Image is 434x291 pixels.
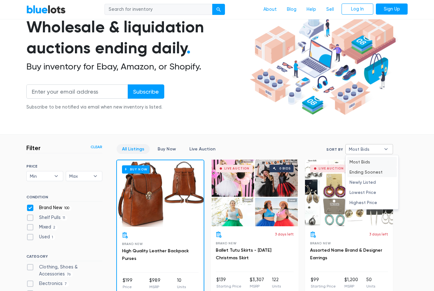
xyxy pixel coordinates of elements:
[272,276,281,289] li: 122
[305,160,393,226] a: Live Auction 0 bids
[302,3,321,16] a: Help
[26,104,164,111] div: Subscribe to be notified via email when new inventory is listed.
[177,277,186,290] li: 10
[366,283,375,289] p: Units
[224,167,249,170] div: Live Auction
[376,3,408,15] a: Sign Up
[26,254,102,261] h6: CATEGORY
[344,276,358,289] li: $1,200
[311,276,336,289] li: $99
[177,284,186,290] p: Units
[279,167,291,170] div: 0 bids
[216,283,241,289] p: Starting Price
[310,248,382,261] a: Assorted Name Brand & Designer Earrings
[250,283,264,289] p: MSRP
[379,144,393,154] b: ▾
[211,160,299,226] a: Live Auction 0 bids
[349,144,381,154] span: Most Bids
[26,214,67,221] label: Shelf Pulls
[91,144,102,150] a: Clear
[347,187,397,197] li: Lowest Price
[117,144,150,154] a: All Listings
[149,284,160,290] p: MSRP
[122,165,150,173] h6: Buy Now
[50,235,55,240] span: 1
[122,248,189,261] a: High Quality Leather Backpack Purses
[117,160,204,227] a: Buy Now
[51,225,58,230] span: 2
[272,283,281,289] p: Units
[26,84,128,99] input: Enter your email address
[152,144,181,154] a: Buy Now
[26,5,66,14] a: BlueLots
[123,277,132,290] li: $199
[89,171,102,181] b: ▾
[26,234,55,241] label: Used
[26,164,102,169] h6: PRICE
[347,157,397,167] li: Most Bids
[26,264,102,277] label: Clothing, Shoes & Accessories
[186,38,191,57] span: .
[216,241,236,245] span: Brand New
[61,215,67,221] span: 11
[321,3,339,16] a: Sell
[26,195,102,202] h6: CONDITION
[326,147,343,152] label: Sort By
[30,171,51,181] span: Min
[122,242,143,246] span: Brand New
[26,61,248,72] h2: Buy inventory for Ebay, Amazon, or Shopify.
[216,276,241,289] li: $139
[366,276,375,289] li: 50
[344,283,358,289] p: MSRP
[69,171,90,181] span: Max
[26,204,71,211] label: Brand New
[65,272,73,277] span: 76
[275,231,294,237] p: 3 days left
[258,3,282,16] a: About
[342,3,373,15] a: Log In
[311,283,336,289] p: Starting Price
[216,248,271,261] a: Ballet Tutu Skirts - [DATE] Christmas Skirt
[184,144,221,154] a: Live Auction
[26,224,58,231] label: Mixed
[347,197,397,208] li: Highest Price
[63,281,69,287] span: 7
[62,206,71,211] span: 100
[282,3,302,16] a: Blog
[369,231,388,237] p: 3 days left
[347,167,397,177] li: Ending Soonest
[50,171,63,181] b: ▾
[347,177,397,187] li: Newly Listed
[250,276,264,289] li: $3,307
[123,284,132,290] p: Price
[248,3,398,118] img: hero-ee84e7d0318cb26816c560f6b4441b76977f77a177738b4e94f68c95b2b83dbb.png
[310,241,331,245] span: Brand New
[149,277,160,290] li: $989
[105,4,213,15] input: Search for inventory
[26,144,41,152] h3: Filter
[319,167,344,170] div: Live Auction
[26,280,69,287] label: Electronics
[128,84,164,99] input: Subscribe
[26,17,248,59] h1: Wholesale & liquidation auctions ending daily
